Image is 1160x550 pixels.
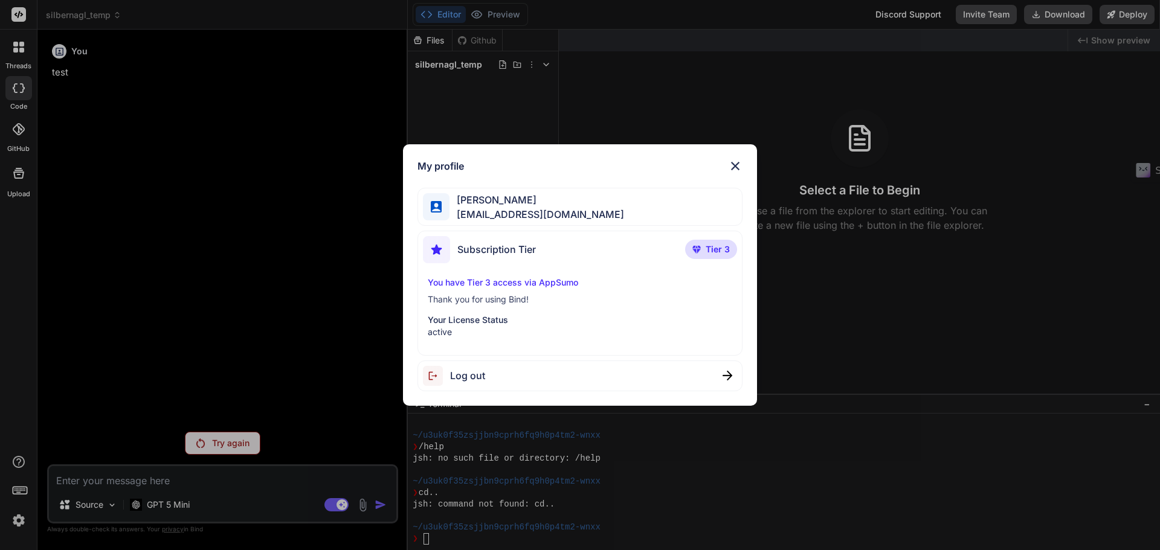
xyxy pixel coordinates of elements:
[423,236,450,263] img: subscription
[423,366,450,386] img: logout
[723,371,732,380] img: close
[449,193,624,207] span: [PERSON_NAME]
[431,201,442,213] img: profile
[417,159,464,173] h1: My profile
[728,159,743,173] img: close
[706,243,730,255] span: Tier 3
[450,368,485,383] span: Log out
[692,246,701,253] img: premium
[428,277,733,289] p: You have Tier 3 access via AppSumo
[428,314,733,326] p: Your License Status
[457,242,536,257] span: Subscription Tier
[428,326,733,338] p: active
[428,293,733,305] p: Thank you for using Bind!
[449,207,624,222] span: [EMAIL_ADDRESS][DOMAIN_NAME]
